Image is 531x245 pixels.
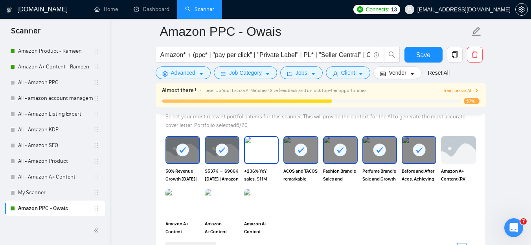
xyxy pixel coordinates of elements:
[357,6,363,13] img: upwork-logo.png
[443,87,479,94] button: Train Laziza AI
[428,68,450,77] a: Reset All
[5,138,105,153] li: Ali - Amazon SEO
[93,205,99,212] span: holder
[391,5,397,14] span: 13
[311,71,316,77] span: caret-down
[162,86,197,95] span: Almost there !
[160,22,470,41] input: Scanner name...
[18,122,93,138] a: Ali - Amazon KDP
[244,220,279,236] span: Amazon A+ Content (Walking Cane)
[93,142,99,149] span: holder
[160,50,370,60] input: Search Freelance Jobs...
[407,7,412,12] span: user
[94,6,118,13] a: homeHome
[441,136,476,164] img: portfolio thumbnail image
[504,218,523,237] iframe: Intercom live chat
[18,185,93,201] a: My Scanner
[5,201,105,216] li: Amazon PPC - Owais
[5,59,105,75] li: Amazon A+ Content - Rameen
[516,6,527,13] span: setting
[165,220,200,236] span: Amazon A+ Content (Kitchex)
[515,3,528,16] button: setting
[244,189,279,217] img: portfolio thumbnail image
[389,68,406,77] span: Vendor
[93,190,99,196] span: holder
[373,66,421,79] button: idcardVendorcaret-down
[185,6,214,13] a: searchScanner
[5,90,105,106] li: Ali - amazon account management
[134,6,169,13] a: dashboardDashboard
[18,169,93,185] a: Ali - Amazon A+ Content
[467,51,482,58] span: delete
[326,66,371,79] button: userClientcaret-down
[198,71,204,77] span: caret-down
[205,167,239,183] span: $537K → $906K [DATE] | Amazon PPC Brand Growth (Mio Marino)
[18,59,93,75] a: Amazon A+ Content - Rameen
[18,106,93,122] a: Ali - Amazon Listing Expert
[447,47,463,63] button: copy
[18,90,93,106] a: Ali - amazon account management
[214,66,277,79] button: barsJob Categorycaret-down
[366,5,389,14] span: Connects:
[410,71,415,77] span: caret-down
[94,227,101,234] span: double-left
[245,137,278,163] img: portfolio thumbnail image
[520,218,527,225] span: 7
[5,43,105,59] li: Amazon Product - Rameen
[205,220,239,236] span: Amazon A+Content (CakeTin)
[5,25,47,42] span: Scanner
[93,64,99,70] span: holder
[287,71,292,77] span: folder
[404,47,443,63] button: Save
[7,4,12,16] img: logo
[362,167,397,183] span: Perfume Brand's Sale and Growth on Amazon.
[333,71,338,77] span: user
[384,51,399,58] span: search
[5,169,105,185] li: Ali - Amazon A+ Content
[280,66,323,79] button: folderJobscaret-down
[447,51,462,58] span: copy
[93,79,99,86] span: holder
[283,167,318,183] span: ACOS and TACOS remarkable results
[464,98,480,104] span: 57%
[162,71,168,77] span: setting
[18,75,93,90] a: Ali - Amazon PPC
[229,68,262,77] span: Job Category
[93,158,99,164] span: holder
[380,71,386,77] span: idcard
[5,185,105,201] li: My Scanner
[165,189,200,217] img: portfolio thumbnail image
[5,75,105,90] li: Ali - Amazon PPC
[5,122,105,138] li: Ali - Amazon KDP
[18,138,93,153] a: Ali - Amazon SEO
[18,43,93,59] a: Amazon Product - Rameen
[467,47,483,63] button: delete
[156,66,211,79] button: settingAdvancedcaret-down
[296,68,307,77] span: Jobs
[5,106,105,122] li: Ali - Amazon Listing Expert
[341,68,355,77] span: Client
[471,26,481,37] span: edit
[265,71,270,77] span: caret-down
[358,71,364,77] span: caret-down
[18,201,93,216] a: Amazon PPC - Owais
[18,153,93,169] a: Ali - Amazon Product
[93,174,99,180] span: holder
[93,48,99,54] span: holder
[402,167,436,183] span: Before and After Acos, Achieving a 50% Revenue Increase
[244,167,279,183] span: +236% YoY sales, $11M revenue – Amazon PPC Case Study
[204,88,369,93] span: Level Up Your Laziza AI Matches! Give feedback and unlock top-tier opportunities !
[416,50,430,60] span: Save
[171,68,195,77] span: Advanced
[323,167,358,183] span: Fashion Brand's Sales and Growth on Amazon
[384,47,400,63] button: search
[93,95,99,101] span: holder
[93,111,99,117] span: holder
[165,167,200,183] span: 50% Revenue Growth [DATE] | Amazon PPC (Gratitude Journals)
[5,153,105,169] li: Ali - Amazon Product
[93,127,99,133] span: holder
[474,88,479,93] span: right
[374,52,379,57] span: info-circle
[441,167,476,183] span: Amazon A+ Content (RV Jacket)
